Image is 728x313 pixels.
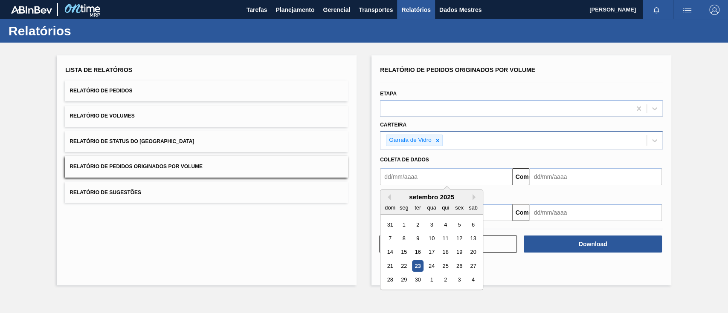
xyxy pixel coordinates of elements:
[384,260,396,272] div: Choose domingo, 21 de setembro de 2025
[384,247,396,258] div: Choose domingo, 14 de setembro de 2025
[453,219,465,230] div: Choose sexta-feira, 5 de setembro de 2025
[440,219,451,230] div: Choose quinta-feira, 4 de setembro de 2025
[453,274,465,286] div: Choose sexta-feira, 3 de outubro de 2025
[473,194,479,200] button: Next Month
[453,247,465,258] div: Choose sexta-feira, 19 de setembro de 2025
[515,173,535,180] font: Comeu
[398,260,410,272] div: Choose segunda-feira, 22 de setembro de 2025
[70,113,134,119] font: Relatório de Volumes
[467,233,479,244] div: Choose sábado, 13 de setembro de 2025
[380,168,512,185] input: dd/mm/aaaa
[65,80,348,101] button: Relatório de Pedidos
[380,193,483,201] div: setembro 2025
[247,6,267,13] font: Tarefas
[70,189,141,195] font: Relatório de Sugestões
[384,219,396,230] div: Choose domingo, 31 de agosto de 2025
[467,219,479,230] div: Choose sábado, 6 de setembro de 2025
[401,6,430,13] font: Relatórios
[467,274,479,286] div: Choose sábado, 4 de outubro de 2025
[11,6,52,14] img: TNhmsLtSVTkK8tSr43FrP2fwEKptu5GPRR3wAAAABJRU5ErkJggg==
[515,209,535,216] font: Comeu
[380,91,397,97] font: Etapa
[467,260,479,272] div: Choose sábado, 27 de setembro de 2025
[440,233,451,244] div: Choose quinta-feira, 11 de setembro de 2025
[524,235,661,253] button: Download
[426,202,437,213] div: qua
[385,194,391,200] button: Previous Month
[512,204,529,221] button: Comeu
[426,247,437,258] div: Choose quarta-feira, 17 de setembro de 2025
[65,66,132,73] font: Lista de Relatórios
[9,24,71,38] font: Relatórios
[529,204,661,221] input: dd/mm/aaaa
[412,233,423,244] div: Choose terça-feira, 9 de setembro de 2025
[70,164,203,170] font: Relatório de Pedidos Originados por Volume
[426,274,437,286] div: Choose quarta-feira, 1 de outubro de 2025
[440,260,451,272] div: Choose quinta-feira, 25 de setembro de 2025
[512,168,529,185] button: Comeu
[412,219,423,230] div: Choose terça-feira, 2 de setembro de 2025
[276,6,314,13] font: Planejamento
[65,182,348,203] button: Relatório de Sugestões
[467,247,479,258] div: Choose sábado, 20 de setembro de 2025
[453,233,465,244] div: Choose sexta-feira, 12 de setembro de 2025
[643,4,670,16] button: Notificações
[426,233,437,244] div: Choose quarta-feira, 10 de setembro de 2025
[398,202,410,213] div: seg
[389,137,432,143] font: Garrafa de Vidro
[65,156,348,177] button: Relatório de Pedidos Originados por Volume
[398,219,410,230] div: Choose segunda-feira, 1 de setembro de 2025
[70,88,132,94] font: Relatório de Pedidos
[412,202,423,213] div: ter
[467,202,479,213] div: sab
[412,247,423,258] div: Choose terça-feira, 16 de setembro de 2025
[412,274,423,286] div: Choose terça-feira, 30 de setembro de 2025
[379,235,517,253] button: Limpar
[384,202,396,213] div: dom
[439,6,482,13] font: Dados Mestres
[440,247,451,258] div: Choose quinta-feira, 18 de setembro de 2025
[383,218,480,287] div: month 2025-09
[440,274,451,286] div: Choose quinta-feira, 2 de outubro de 2025
[384,233,396,244] div: Choose domingo, 7 de setembro de 2025
[529,168,661,185] input: dd/mm/aaaa
[323,6,350,13] font: Gerencial
[398,233,410,244] div: Choose segunda-feira, 8 de setembro de 2025
[65,131,348,152] button: Relatório de Status do [GEOGRAPHIC_DATA]
[398,247,410,258] div: Choose segunda-feira, 15 de setembro de 2025
[398,274,410,286] div: Choose segunda-feira, 29 de setembro de 2025
[426,219,437,230] div: Choose quarta-feira, 3 de setembro de 2025
[380,66,535,73] font: Relatório de Pedidos Originados por Volume
[412,260,423,272] div: Choose terça-feira, 23 de setembro de 2025
[453,202,465,213] div: sex
[579,241,607,247] font: Download
[709,5,719,15] img: Sair
[453,260,465,272] div: Choose sexta-feira, 26 de setembro de 2025
[440,202,451,213] div: qui
[589,6,636,13] font: [PERSON_NAME]
[70,138,194,144] font: Relatório de Status do [GEOGRAPHIC_DATA]
[426,260,437,272] div: Choose quarta-feira, 24 de setembro de 2025
[384,274,396,286] div: Choose domingo, 28 de setembro de 2025
[682,5,692,15] img: ações do usuário
[380,157,429,163] font: Coleta de dados
[380,122,406,128] font: Carteira
[65,106,348,126] button: Relatório de Volumes
[359,6,393,13] font: Transportes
